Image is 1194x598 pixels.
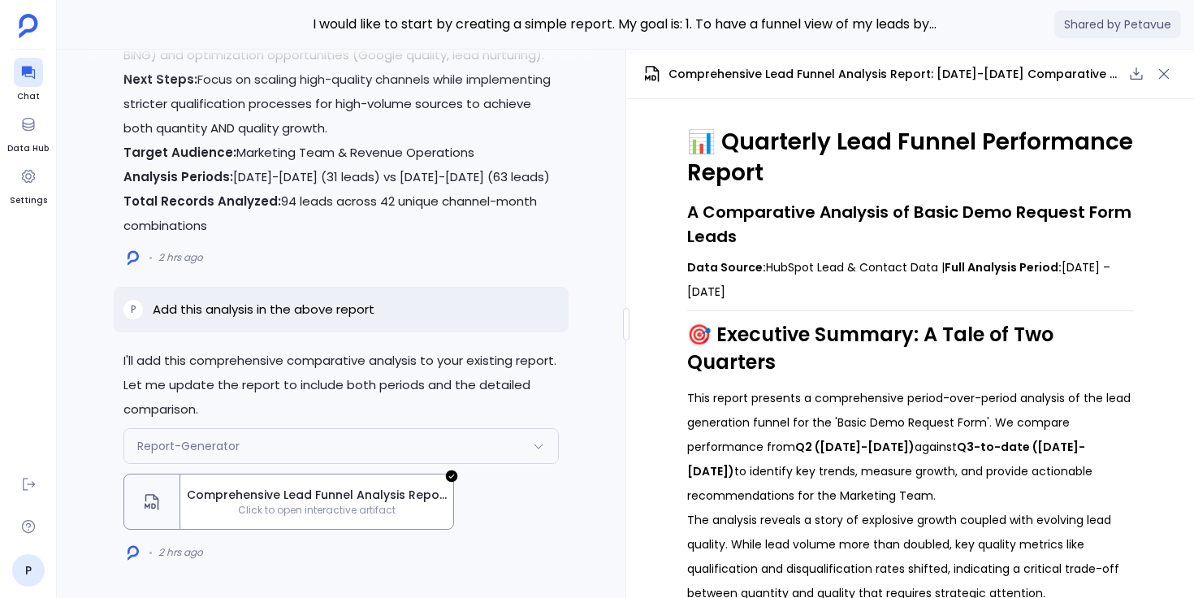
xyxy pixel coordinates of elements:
strong: Total Records Analyzed: [123,193,281,210]
a: Chat [14,58,43,103]
span: Shared by Petavue [1054,11,1181,38]
p: HubSpot Lead & Contact Data | [DATE] – [DATE] [687,255,1134,304]
p: Add this analysis in the above report [153,300,374,319]
strong: Target Audience: [123,144,236,161]
span: Settings [10,194,47,207]
span: I would like to start by creating a simple report. My goal is: 1. To have a funnel view of my lea... [313,14,938,35]
a: P [12,554,45,587]
p: Marketing Team & Revenue Operations [DATE]-[DATE] (31 leads) vs [DATE]-[DATE] (63 leads) 94 leads... [123,141,559,238]
img: logo [128,545,139,561]
strong: Data Source: [687,259,766,275]
a: Settings [10,162,47,207]
h2: 🎯 Executive Summary: A Tale of Two Quarters [687,321,1134,376]
a: Data Hub [7,110,49,155]
span: Comprehensive Lead Funnel Analysis Report: [DATE]-[DATE] Comparative Study [668,66,1123,83]
button: Comprehensive Lead Funnel Analysis Report: [DATE]-[DATE] Comparative StudyClick to open interacti... [123,474,454,530]
span: Comprehensive Lead Funnel Analysis Report: [DATE]-[DATE] Comparative Study [187,487,447,504]
strong: Full Analysis Period: [945,259,1062,275]
strong: Analysis Periods: [123,168,233,185]
span: Click to open interactive artifact [180,504,453,517]
span: Chat [14,90,43,103]
p: I'll add this comprehensive comparative analysis to your existing report. Let me update the repor... [123,349,559,422]
img: logo [128,250,139,266]
p: This report presents a comprehensive period-over-period analysis of the lead generation funnel fo... [687,386,1134,508]
h1: 📊 Quarterly Lead Funnel Performance Report [687,127,1134,188]
h3: A Comparative Analysis of Basic Demo Request Form Leads [687,200,1134,249]
p: Focus on scaling high-quality channels while implementing stricter qualification processes for hi... [123,67,559,141]
span: Data Hub [7,142,49,155]
img: petavue logo [19,14,38,38]
span: P [131,303,136,316]
span: 2 hrs ago [158,546,203,559]
strong: Q2 ([DATE]-[DATE]) [795,439,915,455]
span: 2 hrs ago [158,251,203,264]
span: Report-Generator [137,438,240,454]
